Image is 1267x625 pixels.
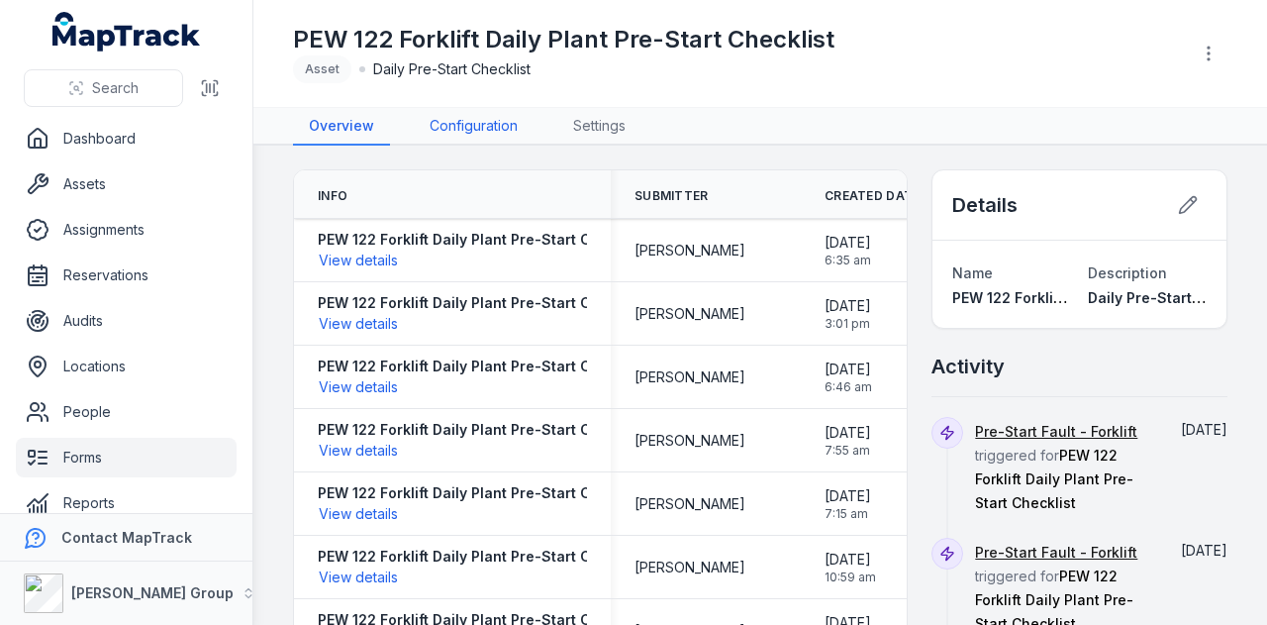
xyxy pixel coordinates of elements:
time: 15/08/2025, 7:15:13 am [825,486,871,522]
span: [PERSON_NAME] [634,304,745,324]
span: 7:55 am [825,443,871,459]
strong: PEW 122 Forklift Daily Plant Pre-Start Checklist [318,357,646,376]
strong: [PERSON_NAME] Group [71,584,234,601]
a: Dashboard [16,119,237,158]
time: 21/08/2025, 6:35:20 am [825,233,871,268]
span: 6:35 am [825,253,871,268]
button: View details [318,567,399,588]
span: [PERSON_NAME] [634,367,745,387]
h2: Activity [931,353,1005,380]
span: 6:46 am [825,379,872,395]
button: View details [318,440,399,462]
span: PEW 122 Forklift Daily Plant Pre-Start Checklist [975,447,1133,511]
a: Overview [293,108,390,146]
a: Assets [16,164,237,204]
time: 15/08/2025, 7:55:05 am [1181,542,1227,559]
span: [DATE] [1181,421,1227,438]
span: Created Date [825,188,921,204]
span: Daily Pre-Start Checklist [373,59,531,79]
button: Search [24,69,183,107]
span: [DATE] [825,360,872,379]
span: [DATE] [1181,542,1227,559]
a: People [16,392,237,432]
strong: PEW 122 Forklift Daily Plant Pre-Start Checklist [318,420,646,440]
button: View details [318,250,399,271]
a: Locations [16,347,237,386]
button: View details [318,376,399,398]
span: [PERSON_NAME] [634,241,745,260]
span: Submitter [634,188,709,204]
a: Pre-Start Fault - Forklift [975,543,1137,563]
strong: Contact MapTrack [61,529,192,546]
a: Reports [16,483,237,523]
span: [PERSON_NAME] [634,494,745,514]
span: [DATE] [825,486,871,506]
span: Daily Pre-Start Checklist [1088,289,1262,306]
h2: Details [952,191,1018,219]
time: 19/08/2025, 3:01:35 pm [825,296,871,332]
strong: PEW 122 Forklift Daily Plant Pre-Start Checklist [318,547,646,567]
span: Search [92,78,139,98]
span: [DATE] [825,423,871,443]
span: [DATE] [825,233,871,253]
h1: PEW 122 Forklift Daily Plant Pre-Start Checklist [293,24,834,55]
div: Asset [293,55,351,83]
span: 7:15 am [825,506,871,522]
a: Configuration [414,108,534,146]
time: 13/08/2025, 10:59:13 am [825,550,876,585]
a: Assignments [16,210,237,250]
a: Settings [557,108,641,146]
a: Reservations [16,256,237,295]
span: 10:59 am [825,570,876,585]
span: Name [952,264,993,281]
span: [DATE] [825,296,871,316]
a: Pre-Start Fault - Forklift [975,422,1137,442]
span: Description [1088,264,1167,281]
time: 18/08/2025, 6:46:51 am [825,360,872,395]
span: [DATE] [825,550,876,570]
a: MapTrack [52,12,201,52]
a: Audits [16,301,237,341]
span: triggered for [975,423,1137,511]
strong: PEW 122 Forklift Daily Plant Pre-Start Checklist [318,293,646,313]
span: [PERSON_NAME] [634,431,745,451]
strong: PEW 122 Forklift Daily Plant Pre-Start Checklist [318,230,646,250]
span: Info [318,188,347,204]
button: View details [318,313,399,335]
span: 3:01 pm [825,316,871,332]
button: View details [318,503,399,525]
time: 15/08/2025, 7:55:05 am [825,423,871,459]
a: Forms [16,438,237,477]
span: [PERSON_NAME] [634,558,745,577]
time: 18/08/2025, 6:46:51 am [1181,421,1227,438]
strong: PEW 122 Forklift Daily Plant Pre-Start Checklist [318,483,646,503]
